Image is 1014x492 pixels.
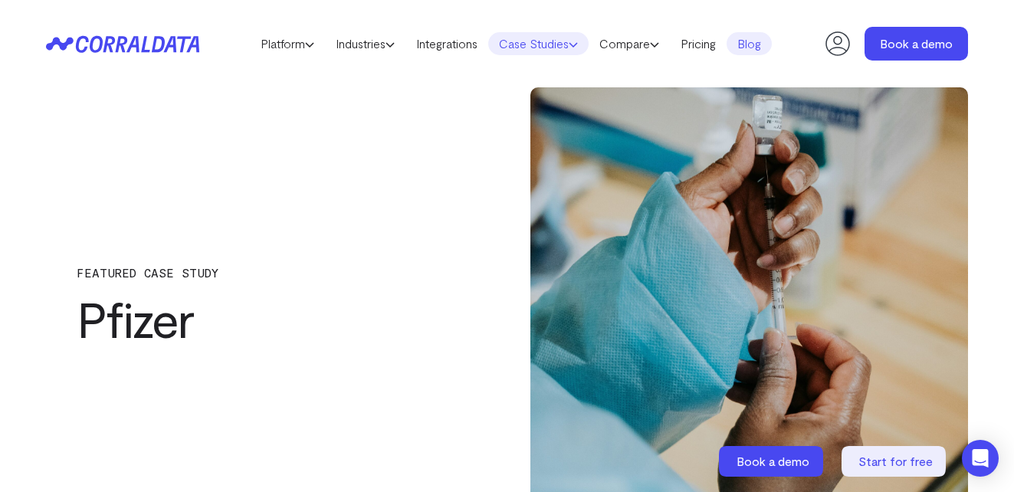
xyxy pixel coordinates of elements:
a: Pricing [670,32,727,55]
a: Book a demo [719,446,826,477]
span: Book a demo [737,454,809,468]
a: Integrations [405,32,488,55]
a: Blog [727,32,772,55]
a: Case Studies [488,32,589,55]
p: FEATURED CASE STUDY [77,266,454,280]
a: Industries [325,32,405,55]
div: Open Intercom Messenger [962,440,999,477]
span: Start for free [858,454,933,468]
h1: Pfizer [77,291,454,346]
a: Platform [250,32,325,55]
a: Compare [589,32,670,55]
a: Book a demo [865,27,968,61]
a: Start for free [842,446,949,477]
